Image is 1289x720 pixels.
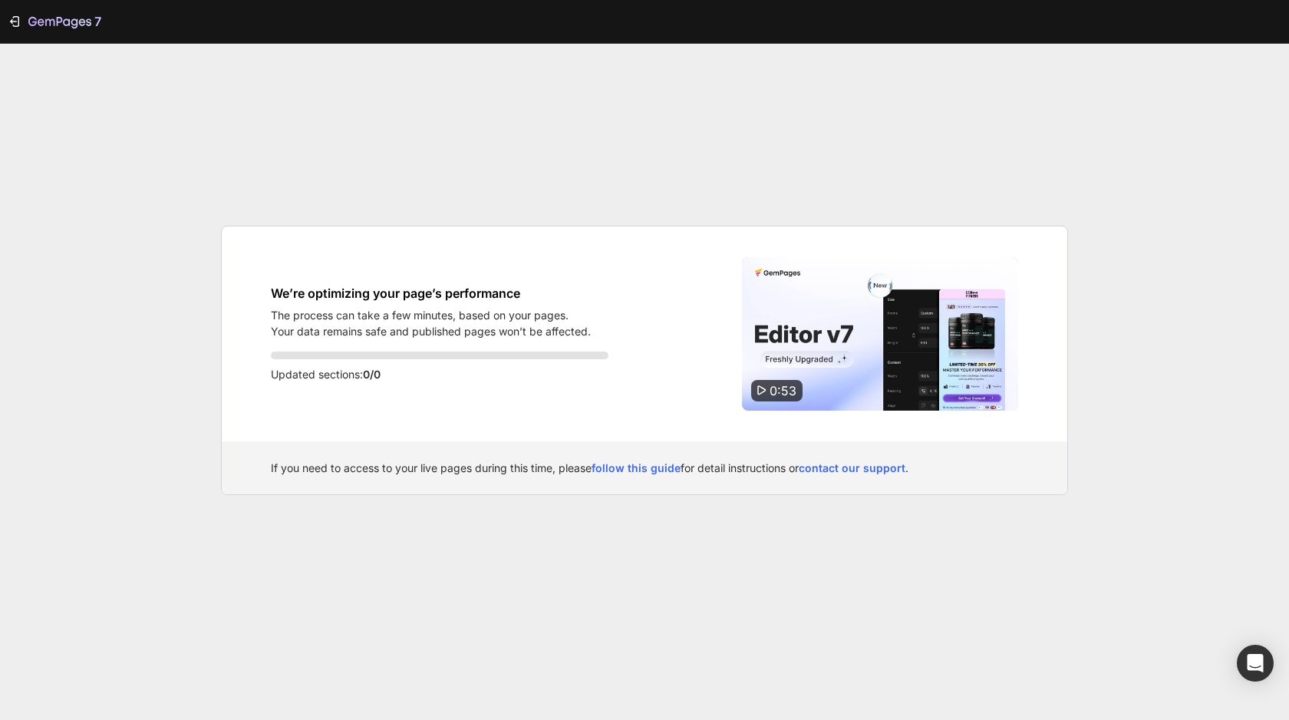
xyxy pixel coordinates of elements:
[271,460,1018,476] div: If you need to access to your live pages during this time, please for detail instructions or .
[94,12,101,31] p: 7
[271,323,591,339] p: Your data remains safe and published pages won’t be affected.
[1237,645,1274,682] div: Open Intercom Messenger
[770,383,796,398] span: 0:53
[271,307,591,323] p: The process can take a few minutes, based on your pages.
[271,284,591,302] h1: We’re optimizing your page’s performance
[742,257,1018,411] img: Video thumbnail
[271,365,608,384] p: Updated sections:
[592,461,681,474] a: follow this guide
[363,368,381,381] span: 0/0
[799,461,905,474] a: contact our support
